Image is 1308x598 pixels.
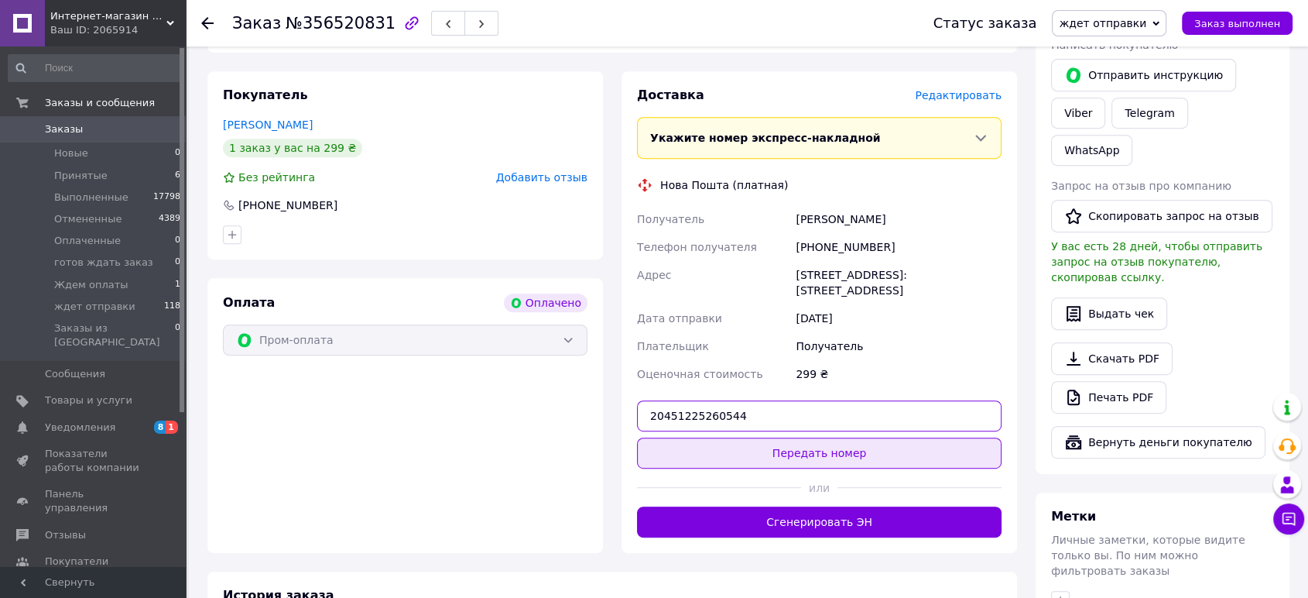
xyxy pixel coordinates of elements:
span: готов ждать заказ [54,256,153,270]
button: Отправить инструкцию [1051,59,1236,91]
a: Скачать PDF [1051,342,1173,375]
span: Адрес [637,269,671,281]
span: Оценочная стоимость [637,368,763,380]
span: Уведомления [45,421,115,435]
input: Поиск [8,54,182,82]
div: [DATE] [793,304,1005,332]
span: Добавить отзыв [496,171,587,184]
button: Чат с покупателем [1273,503,1304,534]
div: 1 заказ у вас на 299 ₴ [223,139,362,157]
span: 0 [175,146,180,160]
button: Скопировать запрос на отзыв [1051,200,1272,232]
span: Укажите номер экспресс-накладной [650,132,881,144]
div: [STREET_ADDRESS]: [STREET_ADDRESS] [793,261,1005,304]
span: ждет отправки [1059,17,1146,29]
button: Сгенерировать ЭН [637,507,1002,538]
input: Номер экспресс-накладной [637,400,1002,431]
div: [PHONE_NUMBER] [237,198,339,213]
span: 1 [175,278,180,292]
a: Telegram [1111,98,1187,129]
div: Получатель [793,332,1005,360]
div: Вернуться назад [201,15,214,31]
span: 1 [166,421,178,434]
span: Заказ [232,14,281,33]
span: Отмененные [54,212,122,226]
div: [PHONE_NUMBER] [793,233,1005,261]
span: Интернет-магазин одежды Stylish-Shop [50,9,166,23]
a: [PERSON_NAME] [223,119,313,131]
span: Телефон получателя [637,241,757,253]
button: Выдать чек [1051,297,1167,330]
span: Дата отправки [637,312,722,325]
div: Ваш ID: 2065914 [50,23,186,37]
button: Вернуть деньги покупателю [1051,426,1265,459]
span: Заказы и сообщения [45,96,155,110]
span: 0 [175,321,180,349]
span: Доставка [637,88,704,102]
div: Оплачено [504,294,587,312]
span: Запрос на отзыв про компанию [1051,180,1231,192]
span: Сообщения [45,367,105,381]
span: 0 [175,234,180,248]
span: Без рейтинга [238,171,315,184]
span: или [801,480,837,496]
span: Оплаченные [54,234,121,248]
span: Получатель [637,213,704,225]
span: №356520831 [286,14,395,33]
span: У вас есть 28 дней, чтобы отправить запрос на отзыв покупателю, скопировав ссылку. [1051,240,1262,284]
span: 17798 [153,191,180,204]
span: Принятые [54,169,108,183]
span: Покупатель [223,88,307,102]
span: Личные заметки, которые видите только вы. По ним можно фильтровать заказы [1051,534,1245,577]
span: Плательщик [637,340,709,352]
span: Ждем оплаты [54,278,128,292]
span: 118 [164,300,180,314]
span: Редактировать [915,89,1002,101]
span: Метки [1051,509,1096,524]
span: Выполненные [54,191,128,204]
div: [PERSON_NAME] [793,205,1005,233]
span: Новые [54,146,88,160]
span: 0 [175,256,180,270]
div: Нова Пошта (платная) [656,177,792,193]
a: WhatsApp [1051,135,1132,166]
span: Панель управления [45,487,143,515]
span: Оплата [223,295,275,310]
span: Показатели работы компании [45,447,143,475]
a: Печать PDF [1051,381,1166,414]
span: Заказы из [GEOGRAPHIC_DATA] [54,321,175,349]
span: Отзывы [45,528,86,542]
span: Товары и услуги [45,394,132,407]
button: Передать номер [637,438,1002,469]
span: ждет отправки [54,300,135,314]
span: 8 [154,421,166,434]
span: 6 [175,169,180,183]
span: 4389 [159,212,180,226]
span: Заказ выполнен [1194,18,1280,29]
span: Покупатели [45,555,108,569]
a: Viber [1051,98,1105,129]
button: Заказ выполнен [1182,12,1293,35]
div: Статус заказа [933,15,1037,31]
span: Заказы [45,122,83,136]
div: 299 ₴ [793,360,1005,388]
